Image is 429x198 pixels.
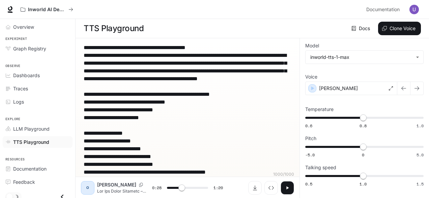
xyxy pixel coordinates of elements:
a: Docs [350,22,373,35]
div: inworld-tts-1-max [310,54,412,61]
p: Voice [305,74,317,79]
span: 0 [362,152,364,158]
a: Dashboards [3,69,73,81]
p: [PERSON_NAME] [319,85,358,92]
span: 0.6 [305,123,312,129]
span: Feedback [13,178,35,185]
span: Logs [13,98,24,105]
a: TTS Playground [3,136,73,148]
span: -5.0 [305,152,315,158]
p: Inworld AI Demos [28,7,66,13]
span: 1:20 [213,184,223,191]
a: Documentation [3,163,73,175]
span: 0.5 [305,181,312,187]
span: Documentation [366,5,400,14]
img: User avatar [409,5,419,14]
button: Copy Voice ID [136,183,146,187]
button: All workspaces [18,3,76,16]
button: Clone Voice [378,22,421,35]
a: Logs [3,96,73,108]
a: Feedback [3,176,73,188]
button: User avatar [407,3,421,16]
span: Documentation [13,165,47,172]
a: LLM Playground [3,123,73,135]
span: 1.0 [360,181,367,187]
span: Dashboards [13,72,40,79]
span: Graph Registry [13,45,46,52]
span: LLM Playground [13,125,50,132]
div: inworld-tts-1-max [306,51,423,64]
span: 0:28 [152,184,162,191]
a: Traces [3,83,73,94]
span: TTS Playground [13,138,49,146]
p: Model [305,43,319,48]
a: Graph Registry [3,43,73,54]
p: Pitch [305,136,316,141]
span: 5.0 [417,152,424,158]
h1: TTS Playground [84,22,144,35]
a: Overview [3,21,73,33]
p: [PERSON_NAME] [97,181,136,188]
p: Talking speed [305,165,336,170]
div: O [82,182,93,193]
button: Download audio [248,181,262,195]
span: 0.8 [360,123,367,129]
span: Traces [13,85,28,92]
p: Lor Ips Dolor Sitametc – 368% Adip Eli, SED & DO … Eiu tem incidi utla etd Mag Aliqu enimadm veni... [97,188,152,194]
span: 1.5 [417,181,424,187]
span: Overview [13,23,34,30]
a: Documentation [364,3,405,16]
span: 1.0 [417,123,424,129]
button: Inspect [264,181,278,195]
p: Temperature [305,107,334,112]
